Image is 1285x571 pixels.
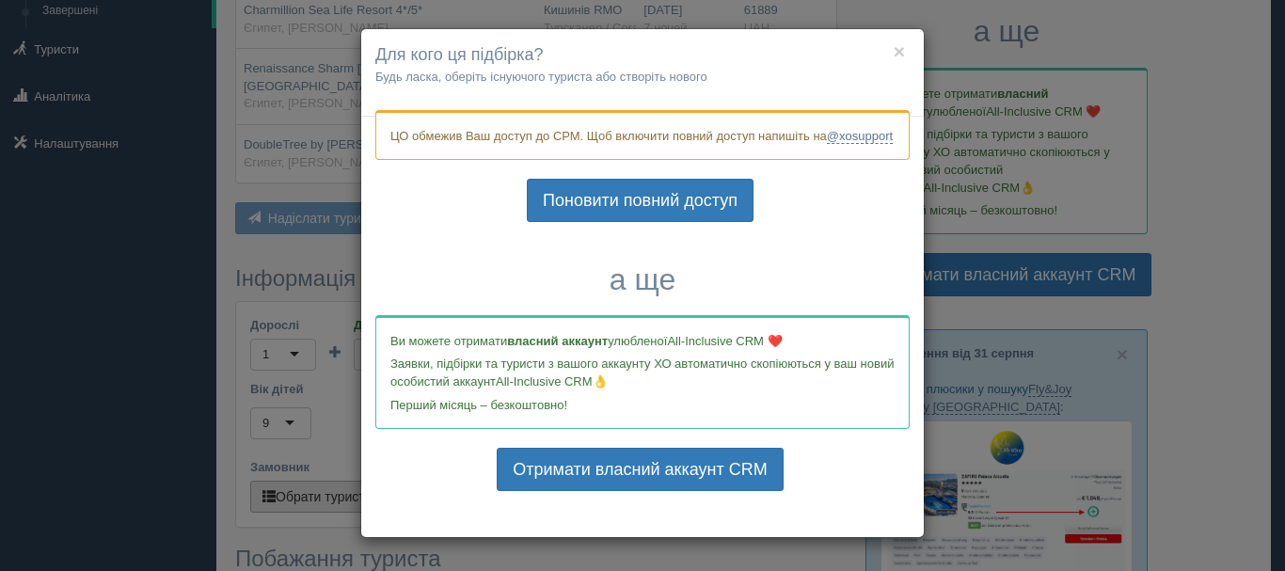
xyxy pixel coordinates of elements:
[827,129,893,144] a: @xosupport
[496,374,608,389] span: All-Inclusive CRM👌
[390,355,895,390] p: Заявки, підбірки та туристи з вашого аккаунту ХО автоматично скопіюються у ваш новий особистий ак...
[527,179,754,222] a: Поновити повний доступ
[375,110,910,160] div: ЦО обмежив Ваш доступ до СРМ. Щоб включити повний доступ напишіть на
[507,334,608,348] b: власний аккаунт
[497,448,783,491] a: Отримати власний аккаунт CRM
[894,41,905,61] button: ×
[375,68,910,86] p: Будь ласка, оберіть існуючого туриста або створіть нового
[375,263,910,296] h3: а ще
[667,334,782,348] span: All-Inclusive CRM ❤️
[375,43,910,68] h4: Для кого ця підбірка?
[390,332,895,350] p: Ви можете отримати улюбленої
[390,396,895,414] p: Перший місяць – безкоштовно!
